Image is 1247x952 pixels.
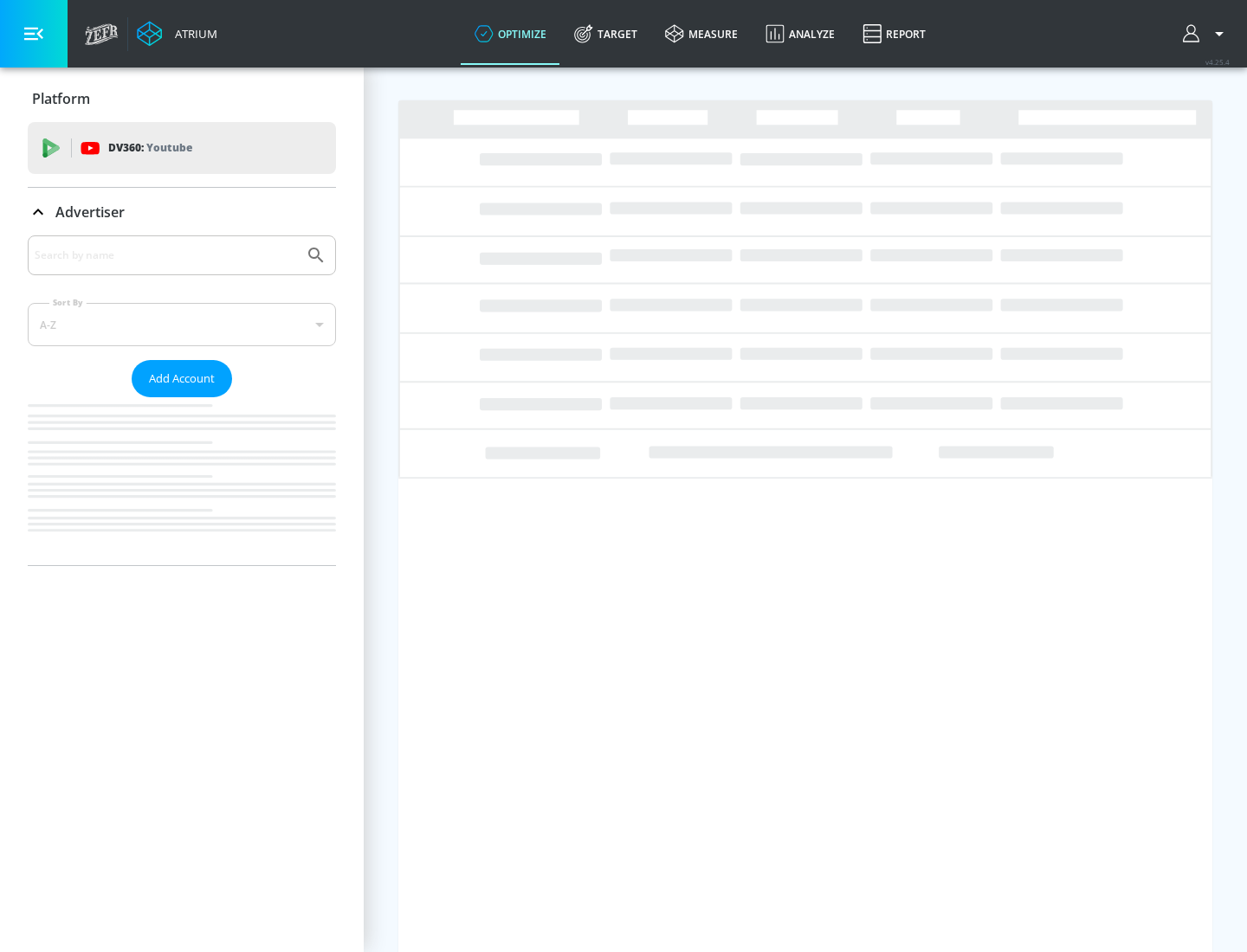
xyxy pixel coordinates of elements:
a: Analyze [752,3,849,65]
div: Platform [28,74,336,123]
a: Atrium [137,21,217,47]
div: DV360: Youtube [28,122,336,174]
div: A-Z [28,303,336,346]
button: Add Account [132,360,232,397]
div: Advertiser [28,235,336,565]
a: measure [651,3,752,65]
input: Search by name [35,244,297,267]
div: Atrium [168,26,217,42]
a: Report [849,3,940,65]
span: v 4.25.4 [1205,57,1230,67]
div: Advertiser [28,188,336,236]
nav: list of Advertiser [28,397,336,565]
p: DV360: [108,138,192,158]
span: Add Account [149,369,215,389]
p: Platform [32,89,90,108]
a: Target [560,3,651,65]
p: Advertiser [55,203,125,222]
p: Youtube [146,138,192,157]
label: Sort By [49,297,87,308]
a: optimize [461,3,560,65]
